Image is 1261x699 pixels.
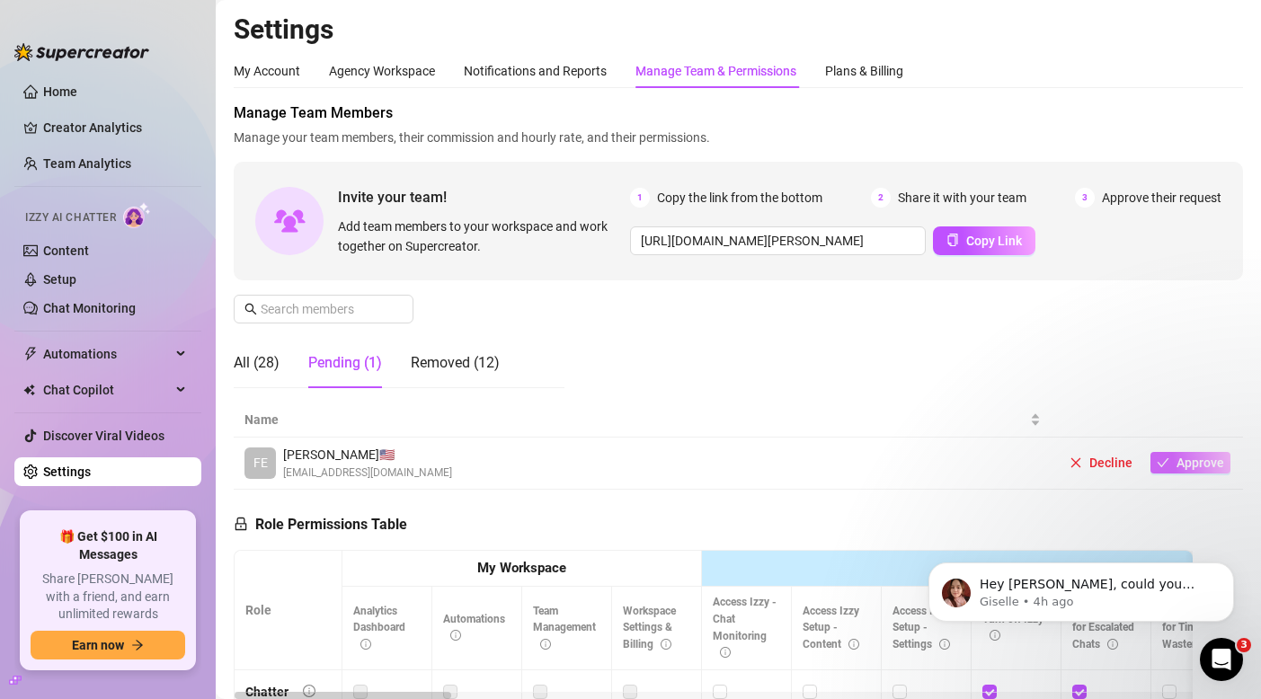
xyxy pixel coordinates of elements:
img: Profile image for Ella [226,29,262,65]
span: Invite your team! [338,186,630,208]
span: Help [210,579,239,591]
span: Manage your team members, their commission and hourly rate, and their permissions. [234,128,1243,147]
span: Copy the link from the bottom [657,188,822,208]
a: Discover Viral Videos [43,429,164,443]
span: Share it with your team [898,188,1026,208]
span: Hey [PERSON_NAME], could you check on your end? This chatter should now be showing in your pendin... [80,254,856,269]
span: 3 [1237,638,1251,652]
span: Earn now [72,638,124,652]
img: 🚀 New Release: Like & Comment Bumps [19,492,341,618]
span: [PERSON_NAME] 🇺🇸 [283,445,452,465]
div: Send us a message [37,330,300,349]
a: Creator Analytics [43,113,187,142]
span: lock [234,517,248,531]
h5: Role Permissions Table [234,514,407,535]
img: logo [36,36,156,60]
button: News [270,534,360,606]
span: Add team members to your workspace and work together on Supercreator. [338,217,623,256]
span: copy [946,234,959,246]
div: Pending (1) [308,352,382,374]
span: info-circle [450,630,461,641]
span: Home [24,579,65,591]
span: Workspace Settings & Billing [623,605,676,651]
p: How can we help? [36,158,324,189]
span: Automations [43,340,171,368]
img: Profile image for Giselle [192,29,228,65]
h2: Settings [234,13,1243,47]
span: 3 [1075,188,1095,208]
input: Search members [261,299,388,319]
span: build [9,674,22,686]
div: All (28) [234,352,280,374]
span: info-circle [360,639,371,650]
span: FE [253,453,268,473]
p: Hi [PERSON_NAME] [36,128,324,158]
iframe: Intercom notifications message [901,525,1261,650]
span: Name [244,410,1026,429]
img: Chat Copilot [23,384,35,396]
span: arrow-right [131,639,144,651]
img: AI Chatter [123,202,151,228]
span: info-circle [661,639,671,650]
button: Copy Link [933,226,1035,255]
span: Automations [443,613,505,642]
span: [EMAIL_ADDRESS][DOMAIN_NAME] [283,465,452,482]
th: Name [234,403,1052,438]
div: Recent messageProfile image for GiselleHey [PERSON_NAME], could you check on your end? This chatt... [18,211,342,305]
span: Team Management [533,605,596,651]
button: Find a time [37,433,323,469]
span: 2 [871,188,891,208]
iframe: Intercom live chat [1200,638,1243,681]
a: Chat Monitoring [43,301,136,315]
button: Help [180,534,270,606]
a: Settings [43,465,91,479]
span: Access Izzy - Chat Monitoring [713,596,777,659]
button: Decline [1062,452,1140,473]
th: Role [235,551,342,670]
button: Earn nowarrow-right [31,631,185,659]
button: Approve [1150,452,1230,473]
span: info-circle [720,647,731,658]
span: info-circle [303,685,315,697]
span: close [1070,456,1082,469]
span: Analytics Dashboard [353,605,405,651]
span: Share [PERSON_NAME] with a friend, and earn unlimited rewards [31,571,185,624]
div: Close [309,29,342,61]
div: Plans & Billing [825,61,903,81]
span: Izzy AI Chatter [25,209,116,226]
span: Access Izzy Setup - Content [803,605,859,651]
div: Profile image for Joe [261,29,297,65]
span: Messages [104,579,166,591]
strong: My Workspace [477,560,566,576]
a: Content [43,243,89,258]
div: Removed (12) [411,352,500,374]
span: Access Izzy Setup - Settings [892,605,950,651]
div: We typically reply in a few hours [37,349,300,367]
div: Profile image for GiselleHey [PERSON_NAME], could you check on your end? This chatter should now ... [19,238,341,305]
div: Recent message [37,226,323,245]
span: Copy Link [966,234,1022,248]
a: Setup [43,272,76,287]
span: search [244,303,257,315]
img: Profile image for Giselle [37,253,73,289]
span: 1 [630,188,650,208]
span: Approve [1177,456,1224,470]
div: Manage Team & Permissions [635,61,796,81]
div: My Account [234,61,300,81]
a: Team Analytics [43,156,131,171]
button: Messages [90,534,180,606]
span: thunderbolt [23,347,38,361]
span: info-circle [540,639,551,650]
span: Decline [1089,456,1132,470]
span: News [297,579,332,591]
span: 🎁 Get $100 in AI Messages [31,528,185,563]
div: Send us a messageWe typically reply in a few hours [18,314,342,383]
a: Home [43,84,77,99]
div: Notifications and Reports [464,61,607,81]
div: Agency Workspace [329,61,435,81]
span: Manage Team Members [234,102,1243,124]
span: check [1157,456,1169,469]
